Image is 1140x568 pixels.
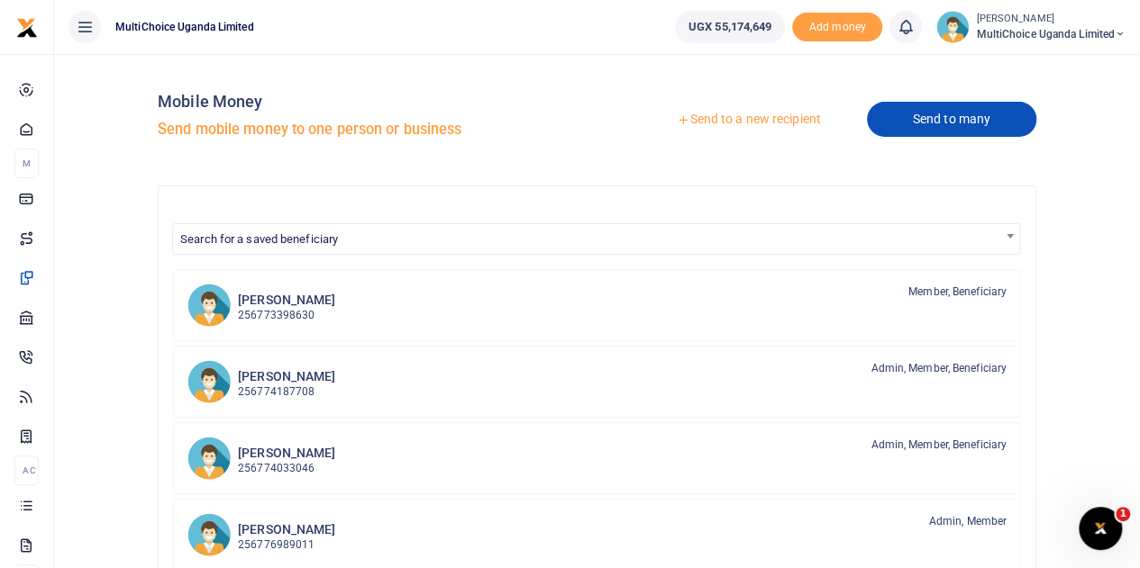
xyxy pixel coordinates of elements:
[238,293,335,308] h6: [PERSON_NAME]
[238,307,335,324] p: 256773398630
[792,13,882,42] span: Add money
[180,232,338,246] span: Search for a saved beneficiary
[187,513,231,556] img: HS
[238,369,335,384] h6: [PERSON_NAME]
[908,284,1007,300] span: Member, Beneficiary
[976,26,1126,42] span: MultiChoice Uganda Limited
[14,455,39,485] li: Ac
[16,20,38,33] a: logo-small logo-large logo-large
[238,522,335,537] h6: [PERSON_NAME]
[173,269,1021,341] a: AM [PERSON_NAME] 256773398630 Member, Beneficiary
[792,19,882,32] a: Add money
[689,18,771,36] span: UGX 55,174,649
[187,437,231,480] img: MK
[976,12,1126,27] small: [PERSON_NAME]
[631,104,866,136] a: Send to a new recipient
[14,149,39,178] li: M
[238,460,335,477] p: 256774033046
[871,360,1007,376] span: Admin, Member, Beneficiary
[867,102,1036,137] a: Send to many
[173,422,1021,494] a: MK [PERSON_NAME] 256774033046 Admin, Member, Beneficiary
[1116,507,1130,521] span: 1
[936,11,1126,43] a: profile-user [PERSON_NAME] MultiChoice Uganda Limited
[172,223,1020,255] span: Search for a saved beneficiary
[668,11,792,43] li: Wallet ballance
[173,224,1019,252] span: Search for a saved beneficiary
[108,19,261,35] span: MultiChoice Uganda Limited
[187,284,231,327] img: AM
[871,437,1007,453] span: Admin, Member, Beneficiary
[792,13,882,42] li: Toup your wallet
[929,513,1007,529] span: Admin, Member
[173,346,1021,418] a: DA [PERSON_NAME] 256774187708 Admin, Member, Beneficiary
[1079,507,1122,550] iframe: Intercom live chat
[158,92,589,112] h4: Mobile Money
[238,446,335,461] h6: [PERSON_NAME]
[16,17,38,39] img: logo-small
[936,11,969,43] img: profile-user
[675,11,785,43] a: UGX 55,174,649
[238,536,335,554] p: 256776989011
[187,360,231,403] img: DA
[158,121,589,139] h5: Send mobile money to one person or business
[238,383,335,401] p: 256774187708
